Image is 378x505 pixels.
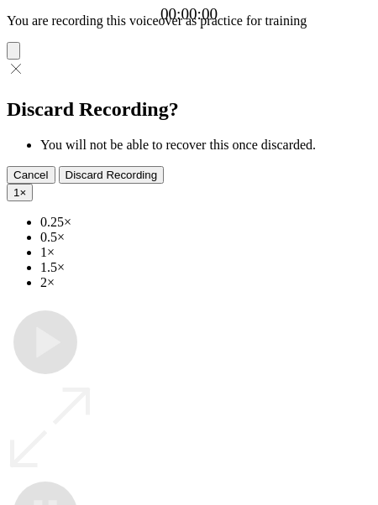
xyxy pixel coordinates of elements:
span: 1 [13,186,19,199]
button: Cancel [7,166,55,184]
li: 2× [40,275,371,290]
button: Discard Recording [59,166,165,184]
li: You will not be able to recover this once discarded. [40,138,371,153]
h2: Discard Recording? [7,98,371,121]
li: 1.5× [40,260,371,275]
button: 1× [7,184,33,201]
a: 00:00:00 [160,5,218,23]
li: 1× [40,245,371,260]
li: 0.25× [40,215,371,230]
li: 0.5× [40,230,371,245]
p: You are recording this voiceover as practice for training [7,13,371,29]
